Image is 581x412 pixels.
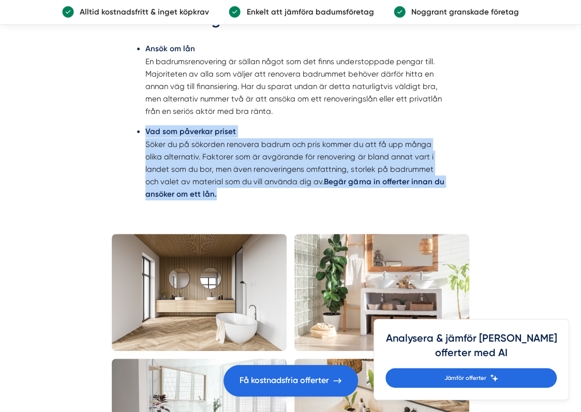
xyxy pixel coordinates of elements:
a: Jämför offerter [385,368,557,388]
strong: Ansök om lån [145,44,195,53]
img: Badrumsrenovering [294,234,469,350]
span: Jämför offerter [444,373,486,382]
p: Noggrant granskade företag [406,6,519,18]
p: Enkelt att jämföra badumsföretag [241,6,374,18]
img: Snyggt trä badrum [112,234,287,350]
strong: Vad som påverkar priset [145,127,236,136]
a: Få kostnadsfria offerter [224,365,358,396]
p: Alltid kostnadsfritt & inget köpkrav [74,6,209,18]
li: En badrumsrenovering är sällan något som det finns understoppade pengar till. Majoriteten av alla... [145,42,445,117]
li: Söker du på sökorden renovera badrum och pris kommer du att få upp många olika alternativ. Faktor... [145,125,445,200]
h4: Analysera & jämför [PERSON_NAME] offerter med AI [385,331,557,368]
span: Få kostnadsfria offerter [240,374,329,387]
